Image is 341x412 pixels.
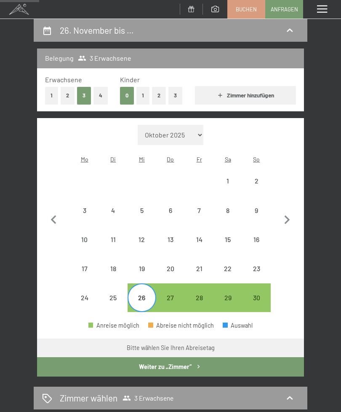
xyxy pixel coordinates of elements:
abbr: Sonntag [253,156,260,163]
div: Abreise möglich [242,283,271,312]
div: Fri Nov 07 2025 [185,196,213,224]
div: 10 [71,236,98,263]
div: 26 [128,294,155,321]
div: Sat Nov 29 2025 [213,283,242,312]
div: 1 [214,178,241,205]
div: Anreise möglich [88,323,139,329]
div: 23 [243,265,270,292]
div: Abreise nicht möglich [128,225,156,254]
div: 29 [214,294,241,321]
div: Abreise möglich [128,283,156,312]
span: Kinder [120,75,140,83]
div: Sat Nov 08 2025 [213,196,242,224]
div: Sat Nov 15 2025 [213,225,242,254]
div: 18 [100,265,127,292]
h3: Belegung [45,54,74,63]
div: Abreise nicht möglich [213,196,242,224]
div: Abreise nicht möglich [185,225,213,254]
div: Fri Nov 21 2025 [185,254,213,283]
span: 3 Erwachsene [78,54,132,63]
div: Wed Nov 26 2025 [128,283,156,312]
div: 24 [71,294,98,321]
div: 9 [243,207,270,234]
div: Thu Nov 20 2025 [156,254,185,283]
button: Zimmer hinzufügen [195,86,296,105]
div: Sat Nov 01 2025 [213,167,242,195]
div: Sat Nov 22 2025 [213,254,242,283]
div: 5 [128,207,155,234]
div: Abreise nicht möglich [70,283,99,312]
div: Tue Nov 18 2025 [99,254,128,283]
div: Abreise möglich [185,283,213,312]
div: Abreise nicht möglich [148,323,214,329]
div: Abreise nicht möglich [242,196,271,224]
div: Sun Nov 30 2025 [242,283,271,312]
div: 28 [186,294,213,321]
div: Sun Nov 16 2025 [242,225,271,254]
button: 0 [120,87,134,104]
div: Tue Nov 11 2025 [99,225,128,254]
button: Weiter zu „Zimmer“ [37,357,304,377]
div: 30 [243,294,270,321]
div: Abreise nicht möglich [156,225,185,254]
button: 3 [168,87,182,104]
button: Nächster Monat [278,125,296,312]
a: Anfragen [266,0,303,18]
abbr: Samstag [225,156,231,163]
div: Abreise nicht möglich [70,254,99,283]
div: Abreise nicht möglich [242,254,271,283]
div: Abreise nicht möglich [242,225,271,254]
div: Thu Nov 06 2025 [156,196,185,224]
div: 20 [157,265,184,292]
div: Abreise nicht möglich [185,196,213,224]
div: Mon Nov 10 2025 [70,225,99,254]
div: Abreise nicht möglich [213,167,242,195]
h2: Zimmer wählen [60,392,117,404]
div: 7 [186,207,213,234]
abbr: Freitag [197,156,202,163]
span: 3 Erwachsene [123,394,173,402]
div: 25 [100,294,127,321]
div: 15 [214,236,241,263]
div: 22 [214,265,241,292]
div: 17 [71,265,98,292]
div: 21 [186,265,213,292]
div: 16 [243,236,270,263]
div: Abreise nicht möglich [185,254,213,283]
div: Abreise nicht möglich [99,283,128,312]
div: Abreise nicht möglich [99,225,128,254]
div: 11 [100,236,127,263]
div: Abreise nicht möglich [99,196,128,224]
div: Wed Nov 05 2025 [128,196,156,224]
div: Abreise nicht möglich [242,167,271,195]
abbr: Donnerstag [167,156,174,163]
span: Buchen [236,5,257,13]
div: Abreise nicht möglich [213,254,242,283]
div: Abreise nicht möglich [128,196,156,224]
button: 1 [136,87,149,104]
div: 3 [71,207,98,234]
abbr: Dienstag [110,156,116,163]
div: Sun Nov 09 2025 [242,196,271,224]
div: Mon Nov 03 2025 [70,196,99,224]
div: 27 [157,294,184,321]
button: 1 [45,87,58,104]
div: 19 [128,265,155,292]
div: Abreise möglich [213,283,242,312]
div: Abreise nicht möglich [70,225,99,254]
div: 14 [186,236,213,263]
div: Abreise nicht möglich [156,254,185,283]
div: Fri Nov 28 2025 [185,283,213,312]
div: Abreise nicht möglich [99,254,128,283]
span: Anfragen [271,5,298,13]
div: Thu Nov 13 2025 [156,225,185,254]
button: 2 [61,87,75,104]
div: Wed Nov 12 2025 [128,225,156,254]
div: Fri Nov 14 2025 [185,225,213,254]
button: 2 [152,87,166,104]
div: Abreise nicht möglich [128,254,156,283]
div: Abreise möglich [156,283,185,312]
div: Tue Nov 04 2025 [99,196,128,224]
div: Abreise nicht möglich [156,196,185,224]
div: Sun Nov 02 2025 [242,167,271,195]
